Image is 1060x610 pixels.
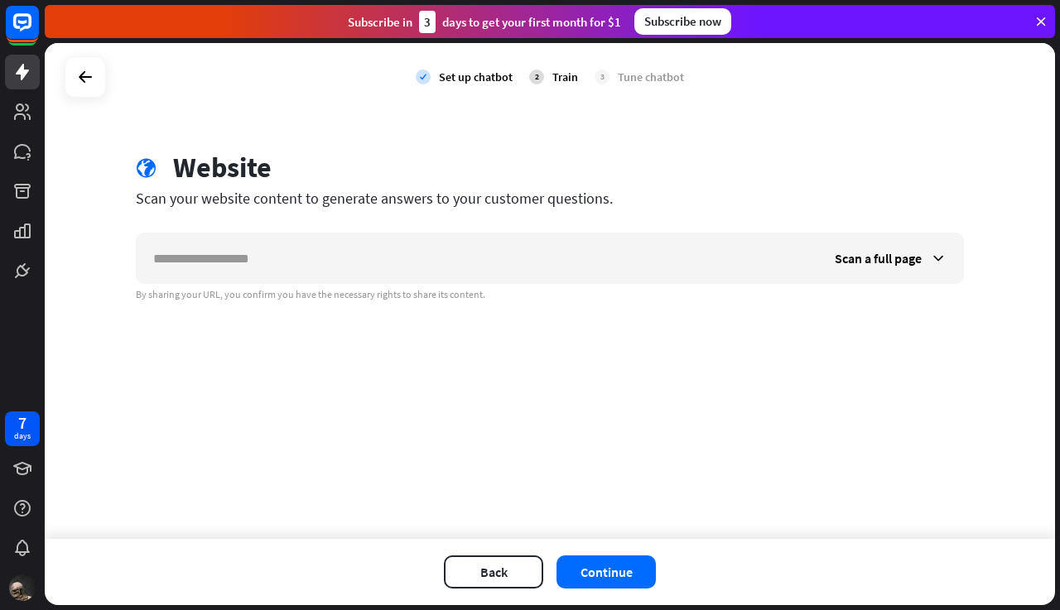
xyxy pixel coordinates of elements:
[444,555,543,588] button: Back
[419,11,436,33] div: 3
[136,158,157,179] i: globe
[14,430,31,442] div: days
[556,555,656,588] button: Continue
[13,7,63,56] button: Open LiveChat chat widget
[18,415,26,430] div: 7
[618,70,684,84] div: Tune chatbot
[5,411,40,446] a: 7 days
[439,70,513,84] div: Set up chatbot
[835,250,922,267] span: Scan a full page
[529,70,544,84] div: 2
[136,288,964,301] div: By sharing your URL, you confirm you have the necessary rights to share its content.
[173,151,272,185] div: Website
[552,70,578,84] div: Train
[634,8,731,35] div: Subscribe now
[416,70,431,84] i: check
[136,189,964,208] div: Scan your website content to generate answers to your customer questions.
[348,11,621,33] div: Subscribe in days to get your first month for $1
[595,70,609,84] div: 3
